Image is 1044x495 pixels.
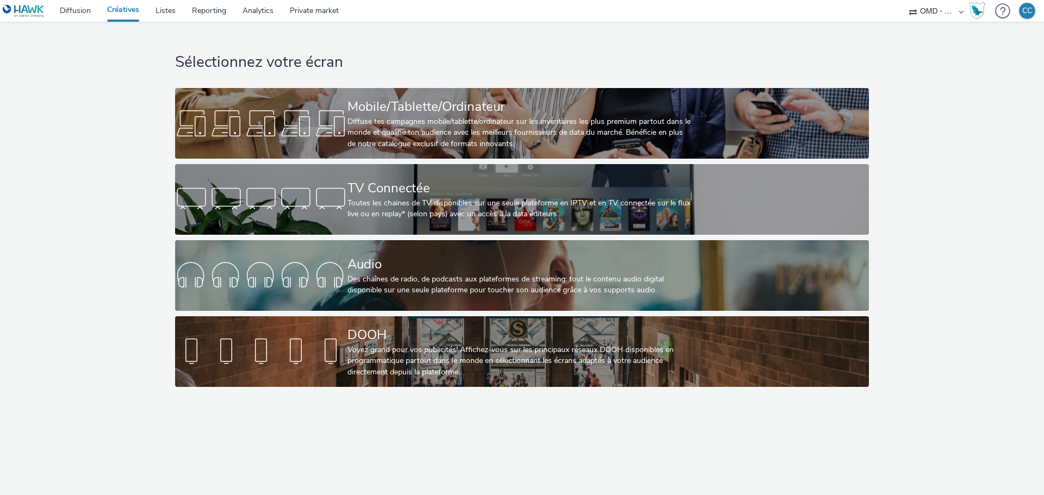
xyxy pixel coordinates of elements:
[347,198,692,220] div: Toutes les chaines de TV disponibles sur une seule plateforme en IPTV et en TV connectée sur le f...
[175,88,868,159] a: Mobile/Tablette/OrdinateurDiffuse tes campagnes mobile/tablette/ordinateur sur les inventaires le...
[175,164,868,235] a: TV ConnectéeToutes les chaines de TV disponibles sur une seule plateforme en IPTV et en TV connec...
[347,274,692,296] div: Des chaînes de radio, de podcasts aux plateformes de streaming: tout le contenu audio digital dis...
[347,325,692,344] div: DOOH
[3,4,45,18] img: undefined Logo
[969,2,990,20] a: Hawk Academy
[1022,3,1032,19] div: CC
[347,255,692,274] div: Audio
[969,2,985,20] img: Hawk Academy
[347,97,692,116] div: Mobile/Tablette/Ordinateur
[175,240,868,311] a: AudioDes chaînes de radio, de podcasts aux plateformes de streaming: tout le contenu audio digita...
[347,179,692,198] div: TV Connectée
[347,344,692,378] div: Voyez grand pour vos publicités! Affichez-vous sur les principaux réseaux DOOH disponibles en pro...
[175,316,868,387] a: DOOHVoyez grand pour vos publicités! Affichez-vous sur les principaux réseaux DOOH disponibles en...
[347,116,692,149] div: Diffuse tes campagnes mobile/tablette/ordinateur sur les inventaires les plus premium partout dan...
[175,52,868,73] h1: Sélectionnez votre écran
